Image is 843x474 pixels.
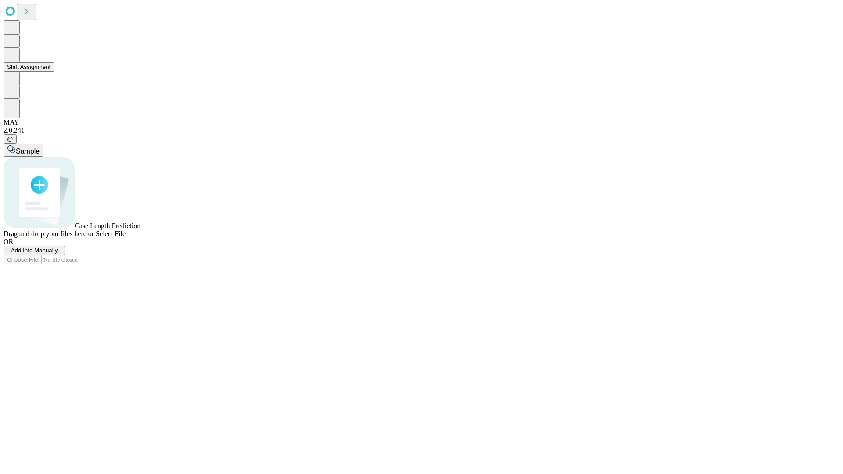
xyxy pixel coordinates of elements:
[96,230,126,237] span: Select File
[4,238,13,245] span: OR
[4,118,839,126] div: MAY
[11,247,58,254] span: Add Info Manually
[4,126,839,134] div: 2.0.241
[7,136,13,142] span: @
[16,147,40,155] span: Sample
[4,144,43,157] button: Sample
[4,134,17,144] button: @
[75,222,140,230] span: Case Length Prediction
[4,230,94,237] span: Drag and drop your files here or
[4,62,54,72] button: Shift Assignment
[4,246,65,255] button: Add Info Manually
